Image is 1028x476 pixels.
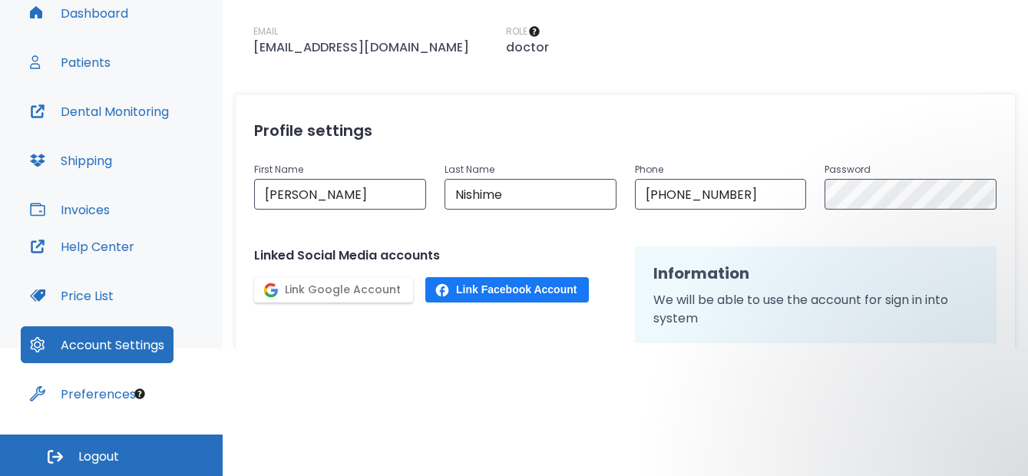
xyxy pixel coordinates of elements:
[253,25,278,38] p: EMAIL
[133,387,147,401] div: Tooltip anchor
[506,25,527,38] p: ROLE
[21,142,121,179] button: Shipping
[21,277,123,314] button: Price List
[425,277,589,302] button: Link Facebook Account
[21,191,119,228] button: Invoices
[254,119,997,142] h2: Profile settings
[254,277,413,302] button: Link Google Account
[653,262,979,285] h2: Information
[78,448,119,465] span: Logout
[445,179,616,210] input: Last Name
[253,38,469,57] p: [EMAIL_ADDRESS][DOMAIN_NAME]
[527,25,541,38] div: Tooltip anchor
[445,160,616,179] p: Last Name
[825,160,997,179] p: Password
[254,160,426,179] p: First Name
[21,228,144,265] button: Help Center
[635,179,807,210] input: Phone
[254,246,616,265] p: Linked Social Media accounts
[21,326,174,363] button: Account Settings
[635,160,807,179] p: Phone
[21,44,120,81] button: Patients
[254,179,426,210] input: First Name
[21,375,145,412] button: Preferences
[653,291,979,328] p: We will be able to use the account for sign in into system
[21,93,178,130] button: Dental Monitoring
[506,38,549,57] p: doctor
